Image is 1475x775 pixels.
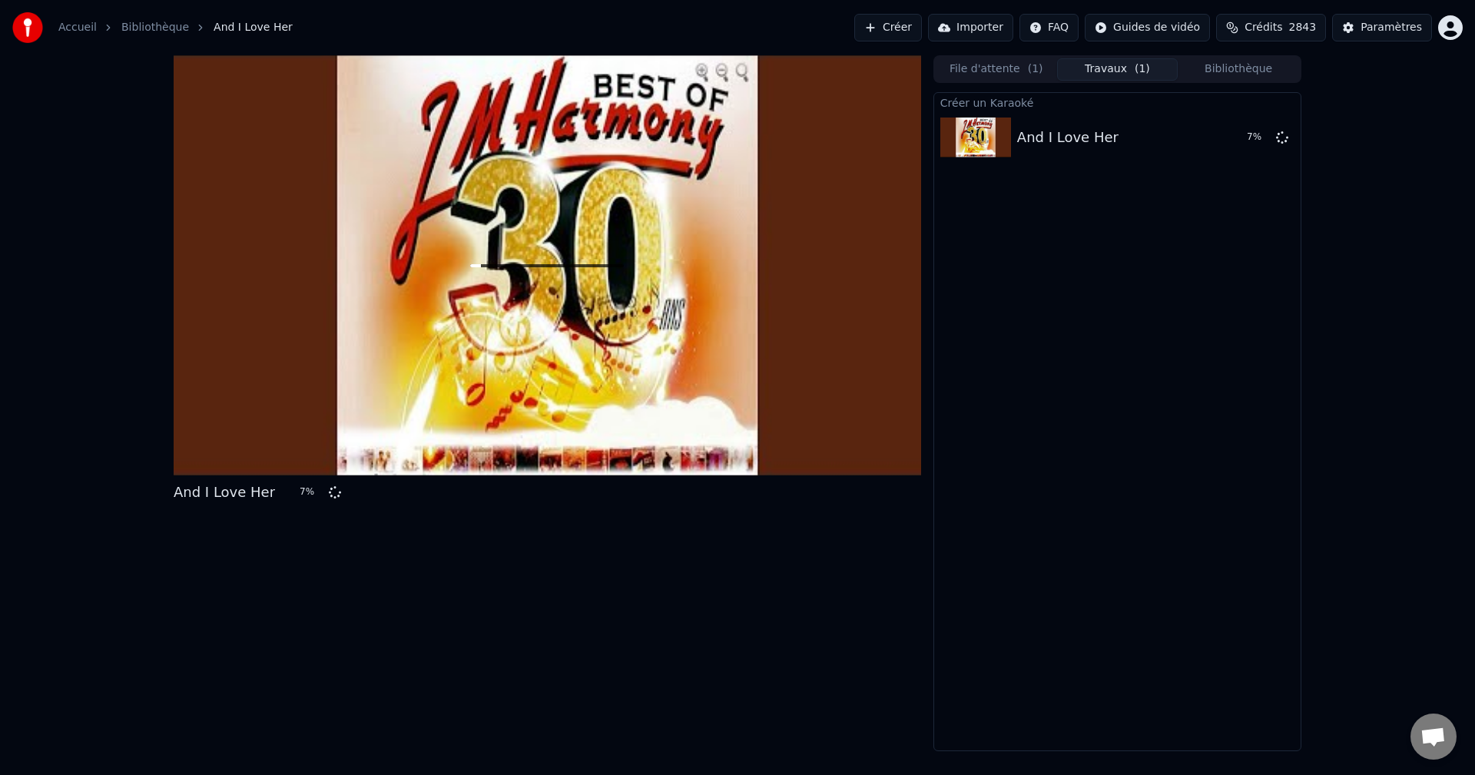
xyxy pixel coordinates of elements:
[1057,58,1178,81] button: Travaux
[936,58,1057,81] button: File d'attente
[1028,61,1043,77] span: ( 1 )
[928,14,1013,41] button: Importer
[58,20,97,35] a: Accueil
[1178,58,1299,81] button: Bibliothèque
[1245,20,1282,35] span: Crédits
[121,20,189,35] a: Bibliothèque
[300,486,323,498] div: 7 %
[934,93,1301,111] div: Créer un Karaoké
[12,12,43,43] img: youka
[1332,14,1432,41] button: Paramètres
[1216,14,1326,41] button: Crédits2843
[1019,14,1079,41] button: FAQ
[1085,14,1210,41] button: Guides de vidéo
[1017,127,1119,148] div: And I Love Her
[1135,61,1150,77] span: ( 1 )
[1410,714,1457,760] a: Ouvrir le chat
[1289,20,1317,35] span: 2843
[174,482,275,503] div: And I Love Her
[214,20,293,35] span: And I Love Her
[854,14,922,41] button: Créer
[58,20,293,35] nav: breadcrumb
[1247,131,1270,144] div: 7 %
[1361,20,1422,35] div: Paramètres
